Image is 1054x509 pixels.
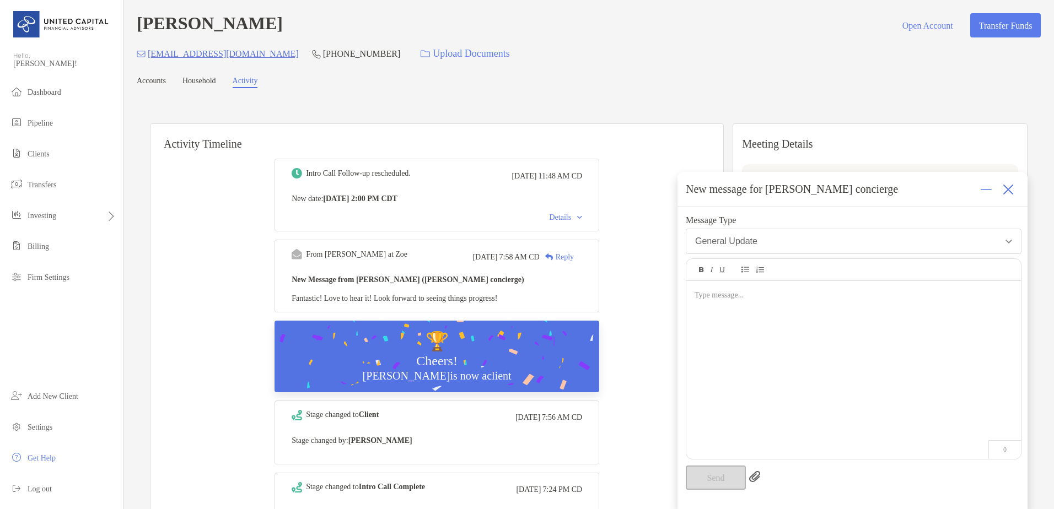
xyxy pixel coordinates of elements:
span: Investing [28,212,56,220]
img: Close [1003,184,1014,195]
img: Editor control icon [719,267,725,273]
img: investing icon [10,208,23,221]
p: Meeting Details [742,137,1018,151]
img: Email Icon [137,51,146,57]
h6: Activity Timeline [150,124,723,150]
span: Add New Client [28,392,78,400]
a: Upload Documents [413,42,517,66]
span: 7:56 AM CD [542,413,582,422]
span: [DATE] [516,485,541,494]
span: Firm Settings [28,273,69,281]
div: From [PERSON_NAME] at Zoe [306,250,407,259]
div: Stage changed to [306,410,379,419]
p: [PHONE_NUMBER] [323,47,400,61]
img: Editor control icon [756,267,764,273]
span: [PERSON_NAME]! [13,59,116,68]
img: paperclip attachments [749,471,760,482]
img: get-help icon [10,451,23,464]
img: firm-settings icon [10,270,23,283]
div: Intro Call Follow-up rescheduled. [306,169,411,178]
div: General Update [695,236,757,246]
span: Clients [28,150,50,158]
span: Transfers [28,181,56,189]
a: Household [182,77,216,88]
div: Cheers! [412,353,462,369]
img: add_new_client icon [10,389,23,402]
div: 🏆 [421,331,453,353]
b: [PERSON_NAME] [348,436,412,445]
h4: [PERSON_NAME] [137,13,283,37]
img: Event icon [292,410,302,420]
img: Event icon [292,168,302,178]
img: pipeline icon [10,116,23,129]
span: Settings [28,423,52,431]
span: Get Help [28,454,56,462]
img: Event icon [292,249,302,259]
b: [DATE] 2:00 PM CDT [323,194,397,203]
img: Reply icon [545,253,553,261]
img: transfers icon [10,177,23,191]
b: client [487,370,511,382]
p: New date : [292,192,582,205]
button: Open Account [894,13,961,37]
img: Phone Icon [312,50,321,58]
img: billing icon [10,239,23,252]
p: [EMAIL_ADDRESS][DOMAIN_NAME] [148,47,299,61]
span: Fantastic! Love to hear it! Look forward to seeing things progress! [292,294,497,302]
b: Client [359,410,379,419]
b: New Message from [PERSON_NAME] ([PERSON_NAME] concierge) [292,275,524,284]
a: Accounts [137,77,166,88]
img: United Capital Logo [13,4,110,44]
span: Log out [28,485,52,493]
span: Pipeline [28,119,53,127]
img: logout icon [10,481,23,495]
span: 11:48 AM CD [539,172,583,181]
img: Open dropdown arrow [1005,240,1012,243]
span: [DATE] [512,172,536,181]
button: Transfer Funds [970,13,1041,37]
span: Dashboard [28,88,61,96]
img: Event icon [292,482,302,492]
img: Editor control icon [699,267,704,273]
span: [DATE] [472,253,497,262]
b: Intro Call Complete [359,483,425,491]
a: Activity [233,77,258,88]
img: Confetti [275,321,599,416]
img: button icon [421,50,430,58]
span: 7:58 AM CD [499,253,540,262]
img: clients icon [10,147,23,160]
span: 7:24 PM CD [543,485,583,494]
span: [DATE] [515,413,540,422]
img: settings icon [10,420,23,433]
div: Stage changed to [306,483,425,491]
img: dashboard icon [10,85,23,98]
span: Billing [28,242,49,251]
p: Stage changed by: [292,434,582,447]
img: Chevron icon [577,216,582,219]
div: [PERSON_NAME] is now a [358,369,516,382]
p: 0 [988,440,1021,459]
span: Message Type [686,215,1021,225]
img: Editor control icon [741,267,749,273]
button: General Update [686,229,1021,254]
div: New message for [PERSON_NAME] concierge [686,183,898,196]
div: Details [549,213,582,222]
img: Expand or collapse [981,184,992,195]
img: Editor control icon [711,267,713,273]
div: Reply [540,251,574,263]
